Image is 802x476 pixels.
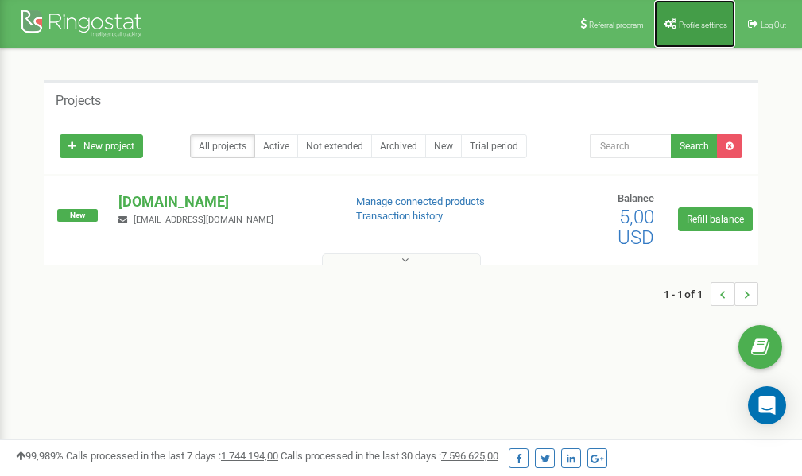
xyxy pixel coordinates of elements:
[461,134,527,158] a: Trial period
[664,282,711,306] span: 1 - 1 of 1
[57,209,98,222] span: New
[679,21,727,29] span: Profile settings
[671,134,718,158] button: Search
[356,210,443,222] a: Transaction history
[761,21,786,29] span: Log Out
[118,192,330,212] p: [DOMAIN_NAME]
[678,207,753,231] a: Refill balance
[371,134,426,158] a: Archived
[748,386,786,424] div: Open Intercom Messenger
[664,266,758,322] nav: ...
[425,134,462,158] a: New
[441,450,498,462] u: 7 596 625,00
[297,134,372,158] a: Not extended
[590,134,672,158] input: Search
[589,21,644,29] span: Referral program
[618,206,654,249] span: 5,00 USD
[618,192,654,204] span: Balance
[60,134,143,158] a: New project
[66,450,278,462] span: Calls processed in the last 7 days :
[56,94,101,108] h5: Projects
[221,450,278,462] u: 1 744 194,00
[356,195,485,207] a: Manage connected products
[134,215,273,225] span: [EMAIL_ADDRESS][DOMAIN_NAME]
[190,134,255,158] a: All projects
[16,450,64,462] span: 99,989%
[254,134,298,158] a: Active
[281,450,498,462] span: Calls processed in the last 30 days :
